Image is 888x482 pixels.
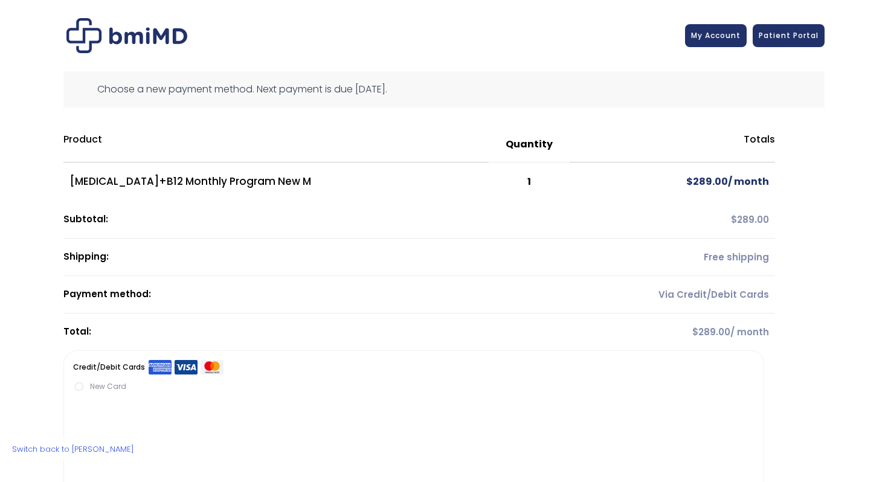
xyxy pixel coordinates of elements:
[731,213,769,226] span: 289.00
[489,162,570,201] td: 1
[691,30,741,40] span: My Account
[73,360,224,375] label: Credit/Debit Cards
[753,24,825,47] a: Patient Portal
[759,30,819,40] span: Patient Portal
[63,162,489,201] td: [MEDICAL_DATA]+B12 Monthly Program New M
[686,175,728,188] span: 289.00
[731,213,737,226] span: $
[570,162,775,201] td: / month
[685,24,747,47] a: My Account
[63,201,570,239] th: Subtotal:
[73,381,754,392] label: New Card
[570,276,775,313] td: Via Credit/Debit Cards
[175,359,198,375] img: Visa
[149,359,172,375] img: Amex
[692,326,698,338] span: $
[570,313,775,350] td: / month
[570,127,775,162] th: Totals
[63,276,570,313] th: Payment method:
[63,127,489,162] th: Product
[66,18,187,53] img: Checkout
[63,313,570,350] th: Total:
[201,359,224,375] img: Mastercard
[692,326,730,338] span: 289.00
[686,175,693,188] span: $
[489,127,570,162] th: Quantity
[6,439,140,460] a: Switch back to [PERSON_NAME]
[570,239,775,276] td: Free shipping
[63,239,570,276] th: Shipping:
[63,71,825,108] div: Choose a new payment method. Next payment is due [DATE].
